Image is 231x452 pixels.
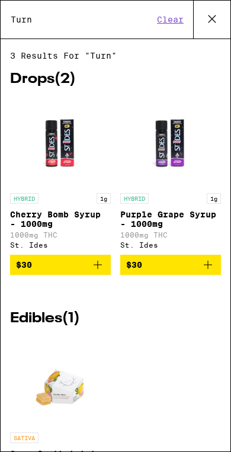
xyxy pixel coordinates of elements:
[10,241,111,249] div: St. Ides
[10,210,111,229] p: Cherry Bomb Syrup - 1000mg
[16,260,32,270] span: $30
[10,432,38,443] p: SATIVA
[10,98,111,255] a: Open page for Cherry Bomb Syrup - 1000mg from St. Ides
[10,231,111,239] p: 1000mg THC
[10,193,38,204] p: HYBRID
[10,51,221,60] span: 3 results for "Turn"
[207,193,221,204] p: 1g
[120,231,221,239] p: 1000mg THC
[120,210,221,229] p: Purple Grape Syrup - 1000mg
[126,98,215,187] img: St. Ides - Purple Grape Syrup - 1000mg
[97,193,111,204] p: 1g
[120,241,221,249] div: St. Ides
[10,312,221,326] h2: Edibles ( 1 )
[126,260,142,270] span: $30
[153,14,187,25] button: Clear
[10,72,221,86] h2: Drops ( 2 )
[120,255,221,275] button: Add to bag
[10,14,153,25] input: Search the Eaze menu
[120,193,149,204] p: HYBRID
[120,98,221,255] a: Open page for Purple Grape Syrup - 1000mg from St. Ides
[28,338,92,427] img: WYLD - Grapefruit 1:1:1 THC:CBC:CBG Gummies
[10,255,111,275] button: Add to bag
[16,98,105,187] img: St. Ides - Cherry Bomb Syrup - 1000mg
